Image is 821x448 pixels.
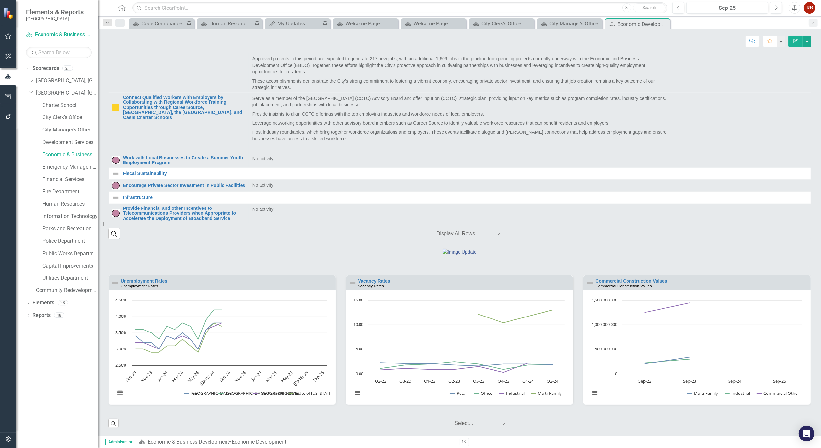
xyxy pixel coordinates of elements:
[450,391,467,396] button: Show Retail
[592,297,617,303] text: 1,500,000,000
[595,284,652,288] small: Commercial Construction Values
[292,370,310,387] text: [DATE]-25
[252,109,667,118] p: Provide insights to align CCTC offerings with the top employing industries and workforce needs of...
[757,391,799,396] button: Show Commercial Other
[123,206,245,221] a: Provide Financial and other Incentives to Telecommunications Providers when Appropriate to Accele...
[403,20,465,28] a: Welcome Page
[123,171,807,176] a: Fiscal Sustainability
[252,54,667,76] p: Approved projects in this period are expected to generate 217 new jobs, with an additional 1,609 ...
[538,390,562,396] text: Multi-Family
[642,5,656,10] span: Search
[617,20,669,28] div: Economic Development
[108,275,336,405] div: Double-Click to Edit
[36,89,98,97] a: [GEOGRAPHIC_DATA], [GEOGRAPHIC_DATA] Strategic Plan
[42,151,98,159] a: Economic & Business Development
[252,76,667,91] p: These accomplishments demonstrate the City’s strong commitment to fostering a vibrant economy, en...
[42,250,98,257] a: Public Works Department
[252,182,667,188] p: No activity
[111,279,119,287] img: Not Defined
[219,391,246,396] button: Show Fort Myers
[142,20,185,28] div: Code Compliance
[42,238,98,245] a: Police Department
[112,182,120,190] img: No Information
[131,20,185,28] a: Code Compliance
[198,369,216,387] text: [DATE]-24
[349,297,568,403] svg: Interactive chart
[115,388,124,397] button: View chart menu, Chart
[232,439,286,445] div: Economic Development
[36,77,98,85] a: [GEOGRAPHIC_DATA], [GEOGRAPHIC_DATA] Business Initiatives
[689,4,766,12] div: Sep-25
[250,370,263,383] text: Jan-25
[289,391,325,396] button: Show State of Florida
[199,20,253,28] a: Human Resources Analytics Dashboard
[36,287,98,294] a: Community Redevelopment Area
[358,278,390,284] a: Vacancy Rates
[26,47,92,58] input: Search Below...
[312,370,325,383] text: Sep-25
[549,20,601,28] div: City Manager's Office
[109,93,249,153] td: Double-Click to Edit Right Click for Context Menu
[595,346,617,352] text: 500,000,000
[42,262,98,270] a: Capital Improvements
[253,391,282,396] button: Show Lee County
[184,391,212,396] button: Show Cape Coral
[683,378,696,384] text: Sep-23
[583,275,811,405] div: Double-Click to Edit
[471,20,533,28] a: City Clerk's Office
[539,20,601,28] a: City Manager's Office
[109,38,249,93] td: Double-Click to Edit Right Click for Context Menu
[112,209,120,217] img: No Information
[132,2,667,14] input: Search ClearPoint...
[399,378,411,384] text: Q3-22
[633,3,666,12] button: Search
[42,126,98,134] a: City Manager's Office
[804,2,815,14] button: RB
[54,313,64,318] div: 18
[26,31,92,39] a: Economic & Business Development
[346,275,574,405] div: Double-Click to Edit
[42,200,98,208] a: Human Resources
[252,206,667,212] p: No activity
[26,16,84,21] small: [GEOGRAPHIC_DATA]
[252,128,667,143] p: Host industry roundtables, which bring together workforce organizations and employers. These even...
[457,390,467,396] text: Retail
[42,163,98,171] a: Emergency Management & Resilience
[32,312,51,319] a: Reports
[123,95,245,120] a: Connect Qualified Workers with Employers by Collaborating with Regional Workforce Training Opport...
[267,20,321,28] a: My Updates
[474,391,493,396] button: Show Office
[547,378,559,384] text: Q2-24
[58,300,68,306] div: 28
[638,378,651,384] text: Sep-22
[109,179,249,192] td: Double-Click to Edit Right Click for Context Menu
[109,153,249,167] td: Double-Click to Edit Right Click for Context Menu
[473,378,484,384] text: Q3-23
[112,103,120,111] img: In Progress or Needs Work
[353,388,362,397] button: View chart menu, Chart
[42,102,98,109] a: Charter School
[587,297,807,403] div: Chart. Highcharts interactive chart.
[109,192,811,204] td: Double-Click to Edit Right Click for Context Menu
[123,195,807,200] a: Infrastructure
[252,118,667,128] p: Leverage networking opportunities with other advisory board members such as Career Source to iden...
[356,346,363,352] text: 5.00
[264,370,278,383] text: Mar-25
[592,321,617,327] text: 1,000,000,000
[590,388,599,397] button: View chart menu, Chart
[687,391,718,396] button: Show Multi-Family
[249,204,670,223] td: Double-Click to Edit
[115,313,127,319] text: 4.00%
[42,114,98,121] a: City Clerk's Office
[115,346,127,352] text: 3.00%
[295,390,333,396] text: State of [US_STATE]
[42,213,98,220] a: Information Technology
[587,297,805,403] svg: Interactive chart
[123,183,245,188] a: Encourage Private Sector Investment in Public Facilities
[112,297,332,403] div: Chart. Highcharts interactive chart.
[732,390,750,396] text: Industrial
[349,297,570,403] div: Chart. Highcharts interactive chart.
[280,370,294,384] text: May-25
[42,139,98,146] a: Development Services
